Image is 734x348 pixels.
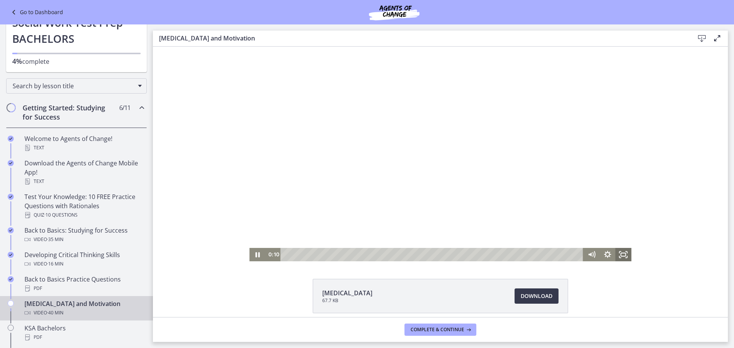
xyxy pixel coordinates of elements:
[24,308,144,317] div: Video
[8,227,14,233] i: Completed
[24,333,144,342] div: PDF
[47,308,63,317] span: · 40 min
[13,82,134,90] span: Search by lesson title
[24,259,144,269] div: Video
[24,250,144,269] div: Developing Critical Thinking Skills
[322,298,372,304] span: 67.7 KB
[515,288,559,304] a: Download
[23,103,116,121] h2: Getting Started: Studying for Success
[8,136,14,142] i: Completed
[24,143,144,152] div: Text
[6,78,147,94] div: Search by lesson title
[8,194,14,200] i: Completed
[24,324,144,342] div: KSA Bachelors
[24,159,144,186] div: Download the Agents of Change Mobile App!
[8,252,14,258] i: Completed
[47,235,63,244] span: · 35 min
[44,210,78,220] span: · 10 Questions
[8,276,14,282] i: Completed
[47,259,63,269] span: · 16 min
[521,291,552,301] span: Download
[24,226,144,244] div: Back to Basics: Studying for Success
[12,57,141,66] p: complete
[447,201,463,215] button: Show settings menu
[153,47,728,261] iframe: Video Lesson
[119,103,130,112] span: 6 / 11
[322,288,372,298] span: [MEDICAL_DATA]
[431,201,447,215] button: Mute
[24,284,144,293] div: PDF
[9,8,63,17] a: Go to Dashboard
[24,275,144,293] div: Back to Basics Practice Questions
[411,327,464,333] span: Complete & continue
[24,235,144,244] div: Video
[463,201,479,215] button: Fullscreen
[12,57,22,66] span: 4%
[24,134,144,152] div: Welcome to Agents of Change!
[24,210,144,220] div: Quiz
[24,177,144,186] div: Text
[348,3,440,21] img: Agents of Change
[24,192,144,220] div: Test Your Knowledge: 10 FREE Practice Questions with Rationales
[159,34,682,43] h3: [MEDICAL_DATA] and Motivation
[8,160,14,166] i: Completed
[404,324,476,336] button: Complete & continue
[24,299,144,317] div: [MEDICAL_DATA] and Motivation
